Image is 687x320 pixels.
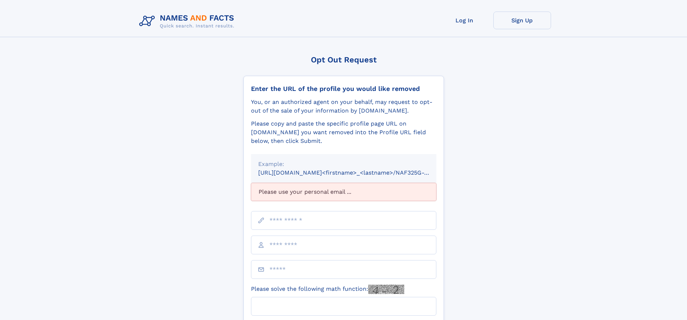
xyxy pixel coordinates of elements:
div: Example: [258,160,429,168]
div: Enter the URL of the profile you would like removed [251,85,436,93]
img: Logo Names and Facts [136,12,240,31]
small: [URL][DOMAIN_NAME]<firstname>_<lastname>/NAF325G-xxxxxxxx [258,169,450,176]
a: Log In [436,12,493,29]
a: Sign Up [493,12,551,29]
div: Please use your personal email ... [251,183,436,201]
div: Opt Out Request [243,55,444,64]
div: You, or an authorized agent on your behalf, may request to opt-out of the sale of your informatio... [251,98,436,115]
label: Please solve the following math function: [251,285,404,294]
div: Please copy and paste the specific profile page URL on [DOMAIN_NAME] you want removed into the Pr... [251,119,436,145]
